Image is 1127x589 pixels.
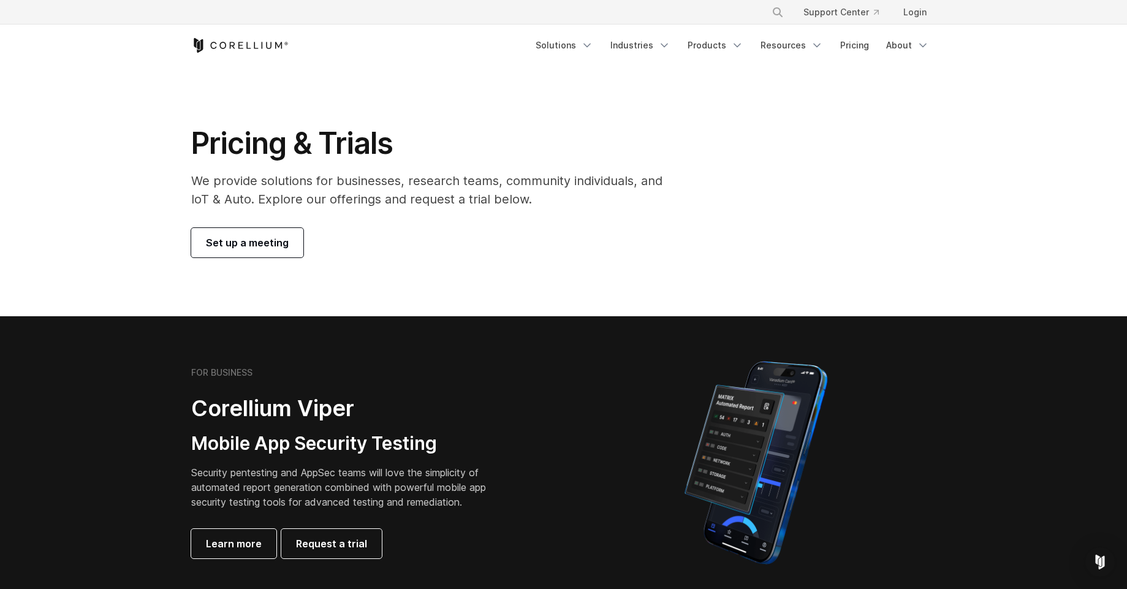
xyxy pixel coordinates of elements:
div: Open Intercom Messenger [1085,547,1115,577]
a: Learn more [191,529,276,558]
div: Navigation Menu [528,34,936,56]
a: Solutions [528,34,601,56]
span: Learn more [206,536,262,551]
span: Request a trial [296,536,367,551]
a: Request a trial [281,529,382,558]
a: Support Center [794,1,889,23]
a: Products [680,34,751,56]
p: Security pentesting and AppSec teams will love the simplicity of automated report generation comb... [191,465,505,509]
h2: Corellium Viper [191,395,505,422]
a: Login [894,1,936,23]
h1: Pricing & Trials [191,125,680,162]
a: About [879,34,936,56]
h6: FOR BUSINESS [191,367,252,378]
a: Resources [753,34,830,56]
a: Pricing [833,34,876,56]
img: Corellium MATRIX automated report on iPhone showing app vulnerability test results across securit... [664,355,848,570]
a: Set up a meeting [191,228,303,257]
a: Industries [603,34,678,56]
span: Set up a meeting [206,235,289,250]
button: Search [767,1,789,23]
a: Corellium Home [191,38,289,53]
div: Navigation Menu [757,1,936,23]
p: We provide solutions for businesses, research teams, community individuals, and IoT & Auto. Explo... [191,172,680,208]
h3: Mobile App Security Testing [191,432,505,455]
